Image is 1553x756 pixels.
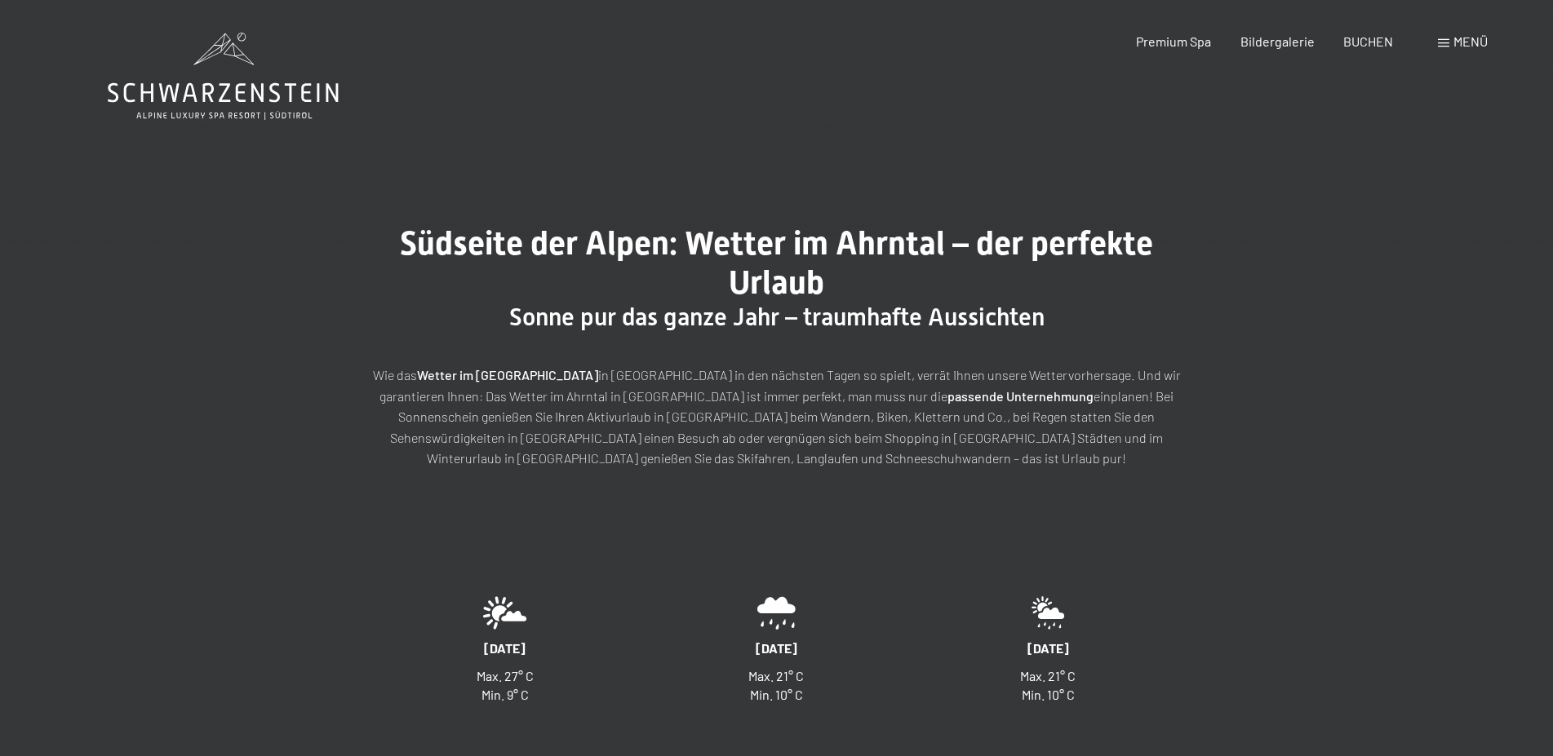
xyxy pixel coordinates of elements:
span: Menü [1453,33,1488,49]
strong: Wetter im [GEOGRAPHIC_DATA] [417,367,598,382]
span: Max. 21° C [748,668,804,683]
a: BUCHEN [1343,33,1393,49]
span: Min. 10° C [750,687,803,702]
span: [DATE] [1027,640,1069,656]
span: Südseite der Alpen: Wetter im Ahrntal – der perfekte Urlaub [400,224,1153,302]
strong: passende Unternehmung [947,388,1094,404]
span: Max. 27° C [477,668,534,683]
span: Max. 21° C [1020,668,1076,683]
span: Sonne pur das ganze Jahr – traumhafte Aussichten [509,303,1045,331]
span: [DATE] [756,640,797,656]
p: Wie das in [GEOGRAPHIC_DATA] in den nächsten Tagen so spielt, verrät Ihnen unsere Wettervorhersag... [369,365,1185,469]
span: Min. 9° C [481,687,529,702]
span: Min. 10° C [1022,687,1075,702]
span: [DATE] [484,640,526,656]
a: Premium Spa [1136,33,1211,49]
a: Bildergalerie [1240,33,1315,49]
